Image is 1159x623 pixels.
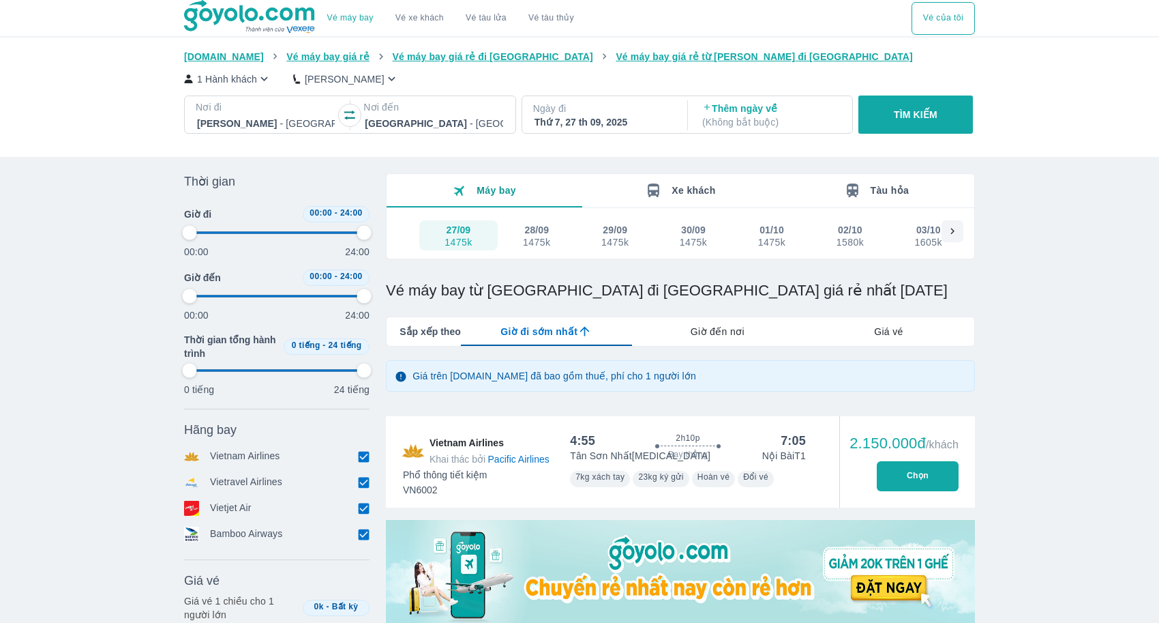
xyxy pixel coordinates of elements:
button: 1 Hành khách [184,72,271,86]
div: 2.150.000đ [849,435,959,452]
span: Vé máy bay giá rẻ từ [PERSON_NAME] đi [GEOGRAPHIC_DATA] [616,51,913,62]
span: 23kg ký gửi [638,472,683,482]
p: Ngày đi [533,102,674,115]
p: Nội Bài T1 [762,449,806,463]
span: Hãng bay [184,422,237,438]
span: /khách [926,439,959,450]
span: Giờ đi sớm nhất [500,325,577,338]
span: Giờ đi [184,207,211,221]
p: 0 tiếng [184,383,214,396]
div: 02/10 [838,223,862,237]
span: - [327,602,329,611]
h1: Vé máy bay từ [GEOGRAPHIC_DATA] đi [GEOGRAPHIC_DATA] giá rẻ nhất [DATE] [386,281,975,300]
a: Vé tàu lửa [455,2,517,35]
div: 1475k [758,237,785,248]
span: Sắp xếp theo [400,325,461,338]
p: 00:00 [184,308,209,322]
p: 24 tiếng [334,383,370,396]
p: 24:00 [345,245,370,259]
div: 1475k [523,237,550,248]
span: 00:00 [310,208,332,218]
div: Thứ 7, 27 th 09, 2025 [535,115,672,129]
div: 03/10 [916,223,941,237]
p: 00:00 [184,245,209,259]
span: - [322,341,325,350]
span: Vé máy bay giá rẻ đi [GEOGRAPHIC_DATA] [393,51,593,62]
span: 2h10p [676,433,699,444]
span: Bất kỳ [332,602,359,611]
div: 01/10 [759,223,784,237]
div: 1580k [837,237,864,248]
p: Nơi đi [196,100,336,114]
span: Khai thác bởi [430,454,485,465]
span: Thời gian tổng hành trình [184,333,278,360]
p: Thêm ngày về [702,102,840,129]
div: 30/09 [681,223,706,237]
span: - [335,272,337,281]
span: 0 tiếng [292,341,320,350]
span: Giá vé [184,573,220,589]
span: Vé máy bay giá rẻ [286,51,370,62]
p: [PERSON_NAME] [305,72,385,86]
span: 00:00 [310,272,332,281]
p: Tân Sơn Nhất [MEDICAL_DATA] [570,449,710,463]
span: Đổi vé [743,472,768,482]
nav: breadcrumb [184,50,975,63]
span: Giờ đến nơi [691,325,744,338]
p: 1 Hành khách [197,72,257,86]
div: 4:55 [570,433,595,449]
span: 24:00 [340,272,363,281]
img: VN [402,436,424,466]
div: 27/09 [447,223,471,237]
span: 24 tiếng [329,341,362,350]
div: scrollable day and price [419,220,942,250]
div: choose transportation mode [316,2,585,35]
a: Vé xe khách [395,13,444,23]
a: Vé máy bay [327,13,374,23]
span: [DOMAIN_NAME] [184,51,264,62]
button: [PERSON_NAME] [293,72,399,86]
button: TÌM KIẾM [858,96,972,134]
p: Nơi đến [363,100,504,114]
button: Vé của tôi [912,2,975,35]
span: 0k [314,602,324,611]
div: 7:05 [781,433,806,449]
p: Vietnam Airlines [210,449,280,464]
p: Giá trên [DOMAIN_NAME] đã bao gồm thuế, phí cho 1 người lớn [412,369,696,383]
span: Pacific Airlines [488,454,550,465]
button: Vé tàu thủy [517,2,585,35]
p: Bamboo Airways [210,527,282,542]
div: 1475k [680,237,707,248]
span: Máy bay [477,185,516,196]
div: 1475k [445,237,472,248]
span: Tàu hỏa [871,185,909,196]
p: Vietravel Airlines [210,475,282,490]
span: 24:00 [340,208,363,218]
span: Giá vé [874,325,903,338]
p: Vietjet Air [210,501,252,516]
div: 1605k [915,237,942,248]
span: VN6002 [403,483,487,497]
div: 28/09 [524,223,549,237]
button: Chọn [877,461,959,491]
span: Phổ thông tiết kiệm [403,468,487,482]
span: Giờ đến [184,271,221,285]
span: Xe khách [672,185,715,196]
p: ( Không bắt buộc ) [702,115,840,129]
span: Hoàn vé [697,472,730,482]
div: choose transportation mode [912,2,975,35]
p: TÌM KIẾM [894,108,937,121]
p: 24:00 [345,308,370,322]
div: lab API tabs example [461,317,974,346]
span: Vietnam Airlines [430,436,550,466]
div: 29/09 [603,223,627,237]
p: Giá vé 1 chiều cho 1 người lớn [184,594,297,622]
span: 7kg xách tay [575,472,624,482]
div: 1475k [601,237,629,248]
span: Thời gian [184,173,235,190]
span: - [335,208,337,218]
